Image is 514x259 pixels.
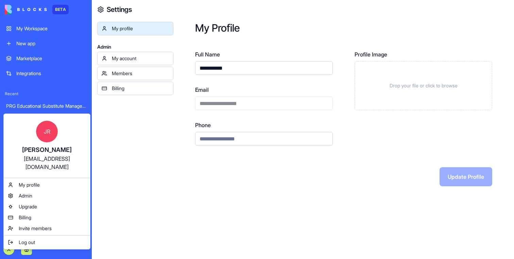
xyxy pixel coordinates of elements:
[19,239,35,246] span: Log out
[19,214,31,221] span: Billing
[19,225,52,232] span: Invite members
[11,155,83,171] div: [EMAIL_ADDRESS][DOMAIN_NAME]
[19,203,37,210] span: Upgrade
[5,115,89,176] a: JR[PERSON_NAME][EMAIL_ADDRESS][DOMAIN_NAME]
[36,121,58,142] span: JR
[5,190,89,201] a: Admin
[5,223,89,234] a: Invite members
[5,201,89,212] a: Upgrade
[5,179,89,190] a: My profile
[19,192,32,199] span: Admin
[6,103,86,109] div: PRG Educational Substitute Management
[11,145,83,155] div: [PERSON_NAME]
[2,91,90,97] span: Recent
[19,182,40,188] span: My profile
[5,212,89,223] a: Billing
